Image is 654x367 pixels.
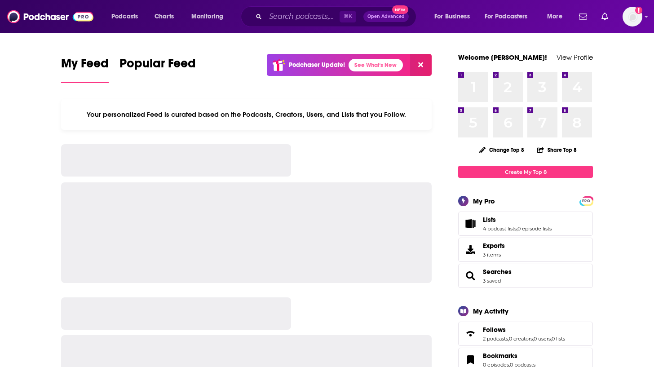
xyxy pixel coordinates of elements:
span: Podcasts [111,10,138,23]
button: Share Top 8 [537,141,577,159]
a: See What's New [349,59,403,71]
button: open menu [541,9,574,24]
img: Podchaser - Follow, Share and Rate Podcasts [7,8,93,25]
a: Create My Top 8 [458,166,593,178]
button: open menu [479,9,541,24]
span: , [533,336,534,342]
div: My Pro [473,197,495,205]
a: Searches [483,268,512,276]
div: Search podcasts, credits, & more... [249,6,425,27]
span: My Feed [61,56,109,76]
button: Open AdvancedNew [363,11,409,22]
span: Lists [458,212,593,236]
a: Popular Feed [119,56,196,83]
input: Search podcasts, credits, & more... [265,9,340,24]
span: , [551,336,552,342]
a: 2 podcasts [483,336,508,342]
a: Charts [149,9,179,24]
div: My Activity [473,307,508,315]
a: Lists [483,216,552,224]
span: , [508,336,509,342]
a: Follows [483,326,565,334]
span: Exports [461,243,479,256]
a: 3 saved [483,278,501,284]
a: 0 lists [552,336,565,342]
a: 0 episode lists [517,226,552,232]
a: Exports [458,238,593,262]
a: Show notifications dropdown [598,9,612,24]
button: Change Top 8 [474,144,530,155]
a: Follows [461,327,479,340]
span: Logged in as ei1745 [623,7,642,27]
a: Lists [461,217,479,230]
a: Show notifications dropdown [575,9,591,24]
span: Charts [155,10,174,23]
span: For Business [434,10,470,23]
span: 3 items [483,252,505,258]
button: open menu [105,9,150,24]
span: Exports [483,242,505,250]
span: ⌘ K [340,11,356,22]
p: Podchaser Update! [289,61,345,69]
svg: Add a profile image [635,7,642,14]
a: PRO [581,197,592,204]
span: PRO [581,198,592,204]
span: New [392,5,408,14]
span: Searches [458,264,593,288]
a: My Feed [61,56,109,83]
span: Popular Feed [119,56,196,76]
span: Follows [458,322,593,346]
span: Open Advanced [367,14,405,19]
span: Bookmarks [483,352,517,360]
a: Welcome [PERSON_NAME]! [458,53,547,62]
span: For Podcasters [485,10,528,23]
span: More [547,10,562,23]
div: Your personalized Feed is curated based on the Podcasts, Creators, Users, and Lists that you Follow. [61,99,432,130]
a: Bookmarks [483,352,535,360]
button: open menu [185,9,235,24]
img: User Profile [623,7,642,27]
a: Searches [461,270,479,282]
span: Lists [483,216,496,224]
a: View Profile [557,53,593,62]
a: 0 users [534,336,551,342]
button: open menu [428,9,481,24]
span: Monitoring [191,10,223,23]
button: Show profile menu [623,7,642,27]
span: , [517,226,517,232]
a: 4 podcast lists [483,226,517,232]
a: Bookmarks [461,354,479,366]
span: Follows [483,326,506,334]
a: 0 creators [509,336,533,342]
